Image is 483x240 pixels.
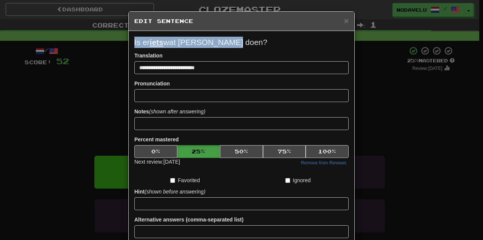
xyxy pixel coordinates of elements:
[134,108,205,115] label: Notes
[134,37,349,48] p: Is er wat [PERSON_NAME] doen?
[263,145,306,158] button: 75%
[306,145,349,158] button: 100%
[285,177,311,184] label: Ignored
[134,17,349,25] h5: Edit Sentence
[344,16,349,25] span: ×
[150,38,163,46] u: iets
[149,108,205,115] em: (shown after answering)
[134,188,205,195] label: Hint
[177,145,220,158] button: 25%
[145,189,205,195] em: (shown before answering)
[134,145,177,158] button: 0%
[344,17,349,25] button: Close
[134,136,179,143] label: Percent mastered
[285,178,290,183] input: Ignored
[220,145,263,158] button: 50%
[170,177,200,184] label: Favorited
[134,145,349,158] div: Percent mastered
[170,178,175,183] input: Favorited
[134,80,170,87] label: Pronunciation
[134,216,243,223] label: Alternative answers (comma-separated list)
[134,52,163,59] label: Translation
[298,159,349,167] button: Remove from Reviews
[134,158,180,167] div: Next review: [DATE]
